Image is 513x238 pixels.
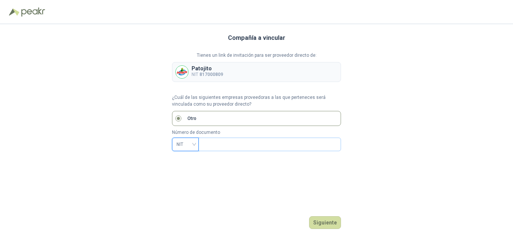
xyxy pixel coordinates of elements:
h3: Compañía a vincular [228,33,285,43]
img: Company Logo [176,66,188,78]
button: Siguiente [309,216,341,229]
span: NIT [177,139,194,150]
img: Logo [9,8,20,16]
img: Peakr [21,8,45,17]
p: Tienes un link de invitación para ser proveedor directo de: [172,52,341,59]
p: NIT [192,71,223,78]
p: ¿Cuál de las siguientes empresas proveedoras a las que perteneces será vinculada como su proveedo... [172,94,341,108]
p: Patojito [192,66,223,71]
b: 817000809 [199,72,223,77]
p: Otro [187,115,196,122]
p: Número de documento [172,129,341,136]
